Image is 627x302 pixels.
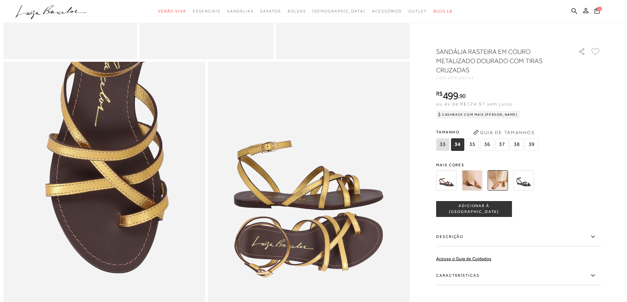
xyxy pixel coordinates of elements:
span: Acessórios [372,9,402,13]
a: categoryNavScreenReaderText [260,5,281,17]
div: CÓD: [436,76,568,80]
span: 600100744 [448,76,474,80]
span: 34 [451,138,464,151]
a: categoryNavScreenReaderText [193,5,221,17]
span: 39 [525,138,538,151]
button: Guia de Tamanhos [471,127,537,138]
span: 499 [443,90,458,102]
a: categoryNavScreenReaderText [158,5,186,17]
span: 35 [466,138,479,151]
span: 37 [495,138,509,151]
span: 90 [459,92,466,99]
img: SANDÁLIA RASTEIRA EM COURO PRETO COM TIRAS CRUZADAS [513,170,534,191]
a: categoryNavScreenReaderText [227,5,253,17]
span: Verão Viva [158,9,186,13]
span: Outlet [408,9,427,13]
h1: SANDÁLIA RASTEIRA EM COURO METALIZADO DOURADO COM TIRAS CRUZADAS [436,47,560,75]
span: ADICIONAR À [GEOGRAPHIC_DATA] [436,203,511,215]
span: 1 [597,7,602,11]
span: 38 [510,138,523,151]
div: Cashback com Mais [PERSON_NAME] [436,111,520,119]
button: ADICIONAR À [GEOGRAPHIC_DATA] [436,201,512,217]
span: 36 [481,138,494,151]
span: Tamanho [436,127,540,137]
span: Bolsas [288,9,306,13]
span: Sapatos [260,9,281,13]
a: noSubCategoriesText [312,5,365,17]
span: BLOG LB [433,9,453,13]
a: categoryNavScreenReaderText [288,5,306,17]
i: , [458,93,466,99]
i: R$ [436,91,443,97]
a: BLOG LB [433,5,453,17]
span: Sandálias [227,9,253,13]
img: SANDÁLIA RASTEIRA EM COURO CAFÉ COM TIRAS CRUZADAS [436,170,457,191]
label: Características [436,266,601,285]
span: ou 4x de R$124,97 sem juros [436,101,512,106]
span: 33 [436,138,449,151]
img: SANDÁLIA RASTEIRA EM COURO METALIZADO DOURADO COM TIRAS CRUZADAS [487,170,508,191]
img: SANDÁLIA RASTEIRA EM COURO CARAMELO COM TIRAS CRUZADAS [462,170,482,191]
label: Descrição [436,227,601,246]
a: categoryNavScreenReaderText [408,5,427,17]
span: Essenciais [193,9,221,13]
span: [DEMOGRAPHIC_DATA] [312,9,365,13]
span: Mais cores [436,163,601,167]
a: Acesse o Guia de Cuidados [436,256,491,261]
a: categoryNavScreenReaderText [372,5,402,17]
button: 1 [592,7,602,16]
